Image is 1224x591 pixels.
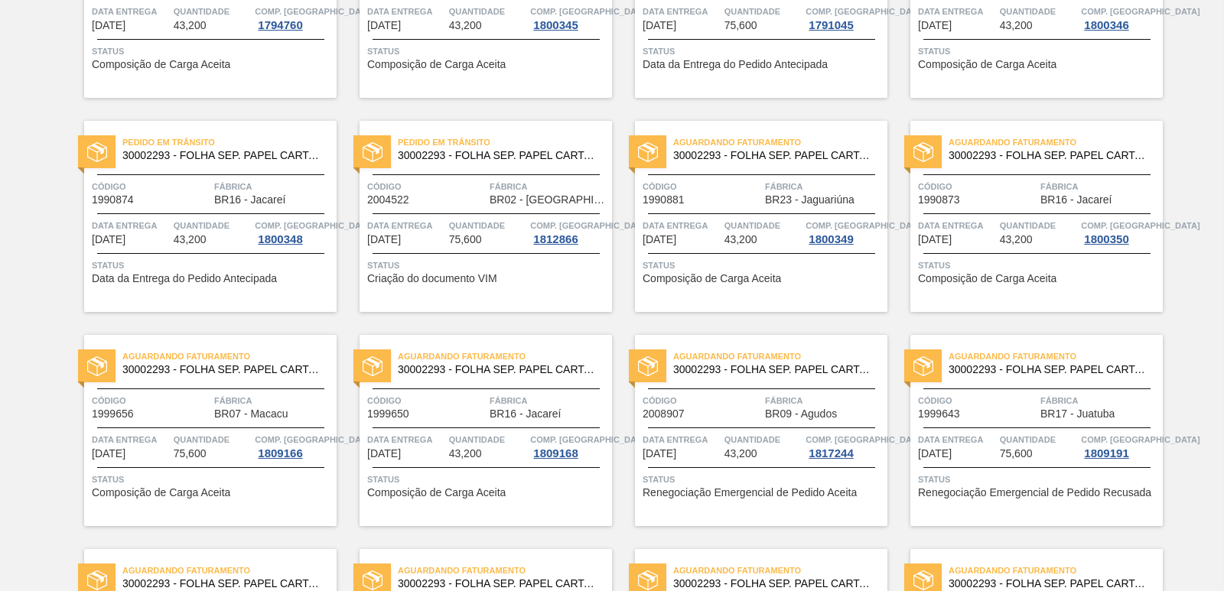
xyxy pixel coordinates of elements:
img: status [87,570,107,590]
span: 30002293 - FOLHA SEP. PAPEL CARTAO 1200x1000M 350g [398,150,600,161]
div: 1809166 [255,447,305,459]
span: Aguardando Faturamento [949,135,1163,150]
span: Comp. Carga [1081,218,1200,233]
a: Comp. [GEOGRAPHIC_DATA]1800346 [1081,4,1159,31]
span: 02/09/2025 [92,234,125,245]
a: statusAguardando Faturamento30002293 - FOLHA SEP. PAPEL CARTAO 1200x1000M 350gCódigo1999656Fábric... [61,335,337,526]
span: Data entrega [92,432,170,447]
span: Código [918,179,1037,194]
span: 1990873 [918,194,960,206]
img: status [87,142,107,162]
span: Data entrega [367,218,445,233]
span: Data entrega [918,4,996,19]
span: Quantidade [1000,432,1078,447]
div: 1800346 [1081,19,1131,31]
span: Data entrega [92,218,170,233]
span: Fábrica [214,393,333,408]
span: BR02 - Sergipe [490,194,608,206]
span: Composição de Carga Aceita [92,59,230,70]
a: statusPedido em Trânsito30002293 - FOLHA SEP. PAPEL CARTAO 1200x1000M 350gCódigo1990874FábricaBR1... [61,121,337,312]
span: 30002293 - FOLHA SEP. PAPEL CARTAO 1200x1000M 350g [673,578,875,589]
span: 10/09/2025 [92,448,125,459]
span: Aguardando Faturamento [673,135,887,150]
span: BR23 - Jaguariúna [765,194,855,206]
span: Fábrica [490,179,608,194]
span: 2008907 [643,408,685,420]
span: Quantidade [174,218,252,233]
a: Comp. [GEOGRAPHIC_DATA]1809168 [530,432,608,459]
img: status [913,356,933,376]
span: Código [367,393,486,408]
span: Data entrega [92,4,170,19]
span: Status [643,472,884,487]
span: 01/09/2025 [918,20,952,31]
span: BR09 - Agudos [765,408,837,420]
span: 1999656 [92,408,134,420]
span: Quantidade [724,4,802,19]
span: Data entrega [643,432,721,447]
span: Data entrega [918,432,996,447]
span: Fábrica [1040,179,1159,194]
span: Aguardando Faturamento [673,349,887,364]
span: 31/08/2025 [643,20,676,31]
div: 1800350 [1081,233,1131,245]
span: BR16 - Jacareí [214,194,285,206]
span: 30002293 - FOLHA SEP. PAPEL CARTAO 1200x1000M 350g [122,578,324,589]
span: Quantidade [724,218,802,233]
span: Comp. Carga [806,432,924,447]
span: Pedido em Trânsito [398,135,612,150]
span: Status [367,44,608,59]
span: 43,200 [724,448,757,459]
span: Quantidade [1000,4,1078,19]
span: Comp. Carga [530,432,649,447]
span: 06/09/2025 [643,234,676,245]
a: Comp. [GEOGRAPHIC_DATA]1800350 [1081,218,1159,245]
span: 75,600 [724,20,757,31]
span: 43,200 [1000,20,1033,31]
span: Aguardando Faturamento [949,349,1163,364]
a: statusAguardando Faturamento30002293 - FOLHA SEP. PAPEL CARTAO 1200x1000M 350gCódigo1990881Fábric... [612,121,887,312]
span: Aguardando Faturamento [949,563,1163,578]
span: 1999650 [367,408,409,420]
img: status [913,570,933,590]
span: Quantidade [449,432,527,447]
span: 2004522 [367,194,409,206]
a: Comp. [GEOGRAPHIC_DATA]1800349 [806,218,884,245]
span: 30002293 - FOLHA SEP. PAPEL CARTAO 1200x1000M 350g [949,150,1151,161]
span: Status [92,472,333,487]
div: 1794760 [255,19,305,31]
span: Quantidade [449,218,527,233]
span: Fábrica [490,393,608,408]
span: Quantidade [174,432,252,447]
div: 1809191 [1081,447,1131,459]
span: Composição de Carga Aceita [918,59,1056,70]
span: 30002293 - FOLHA SEP. PAPEL CARTAO 1200x1000M 350g [398,364,600,375]
div: 1791045 [806,19,856,31]
span: Renegociação Emergencial de Pedido Aceita [643,487,857,498]
a: Comp. [GEOGRAPHIC_DATA]1817244 [806,432,884,459]
span: Quantidade [174,4,252,19]
span: Renegociação Emergencial de Pedido Recusada [918,487,1151,498]
span: 10/09/2025 [367,448,401,459]
span: Composição de Carga Aceita [92,487,230,498]
div: 1800349 [806,233,856,245]
span: Aguardando Faturamento [122,349,337,364]
span: Status [918,472,1159,487]
span: 30002293 - FOLHA SEP. PAPEL CARTAO 1200x1000M 350g [949,578,1151,589]
span: Aguardando Faturamento [398,349,612,364]
span: Data entrega [367,432,445,447]
a: statusAguardando Faturamento30002293 - FOLHA SEP. PAPEL CARTAO 1200x1000M 350gCódigo2008907Fábric... [612,335,887,526]
div: 1817244 [806,447,856,459]
span: 08/09/2025 [918,234,952,245]
span: Status [367,258,608,273]
span: 43,200 [174,20,207,31]
span: Status [918,44,1159,59]
span: BR07 - Macacu [214,408,288,420]
span: 11/09/2025 [918,448,952,459]
a: Comp. [GEOGRAPHIC_DATA]1800345 [530,4,608,31]
span: Status [643,258,884,273]
span: Código [92,393,210,408]
span: 30002293 - FOLHA SEP. PAPEL CARTAO 1200x1000M 350g [949,364,1151,375]
span: 43,200 [449,20,482,31]
img: status [638,356,658,376]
